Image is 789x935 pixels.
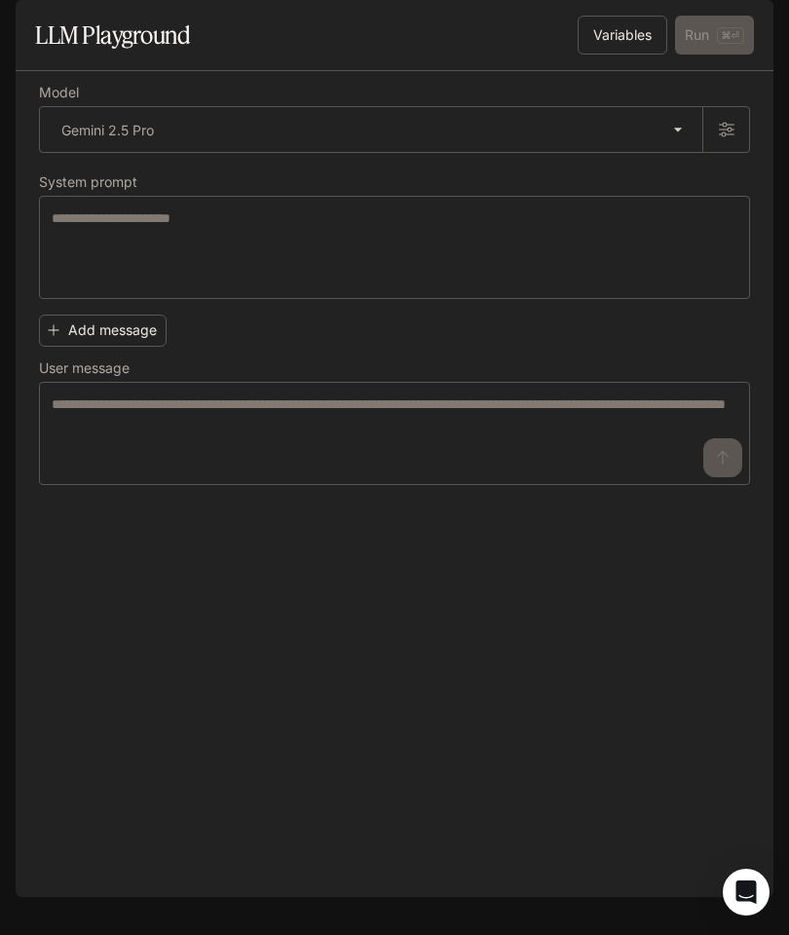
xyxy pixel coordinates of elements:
[578,16,667,55] button: Variables
[39,86,79,99] p: Model
[39,175,137,189] p: System prompt
[39,315,167,347] button: Add message
[723,869,770,916] div: Open Intercom Messenger
[39,361,130,375] p: User message
[40,107,702,152] div: Gemini 2.5 Pro
[61,120,154,140] p: Gemini 2.5 Pro
[35,16,190,55] h1: LLM Playground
